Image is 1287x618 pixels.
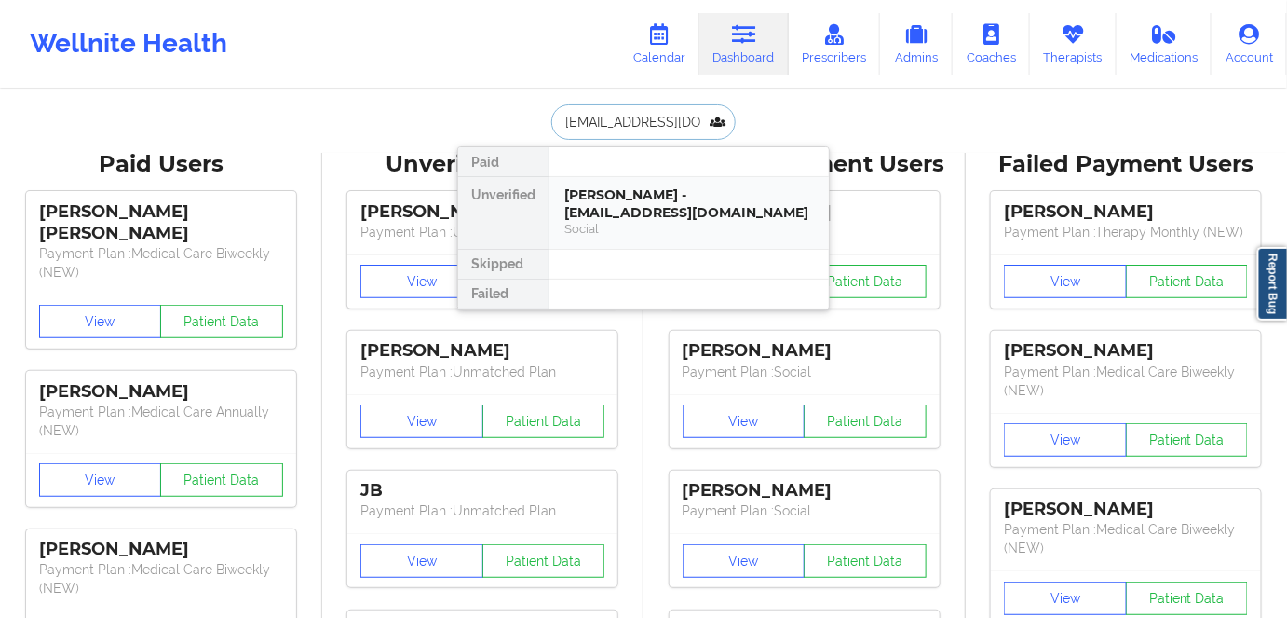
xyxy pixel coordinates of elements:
div: Paid Users [13,150,309,179]
button: View [360,265,483,298]
div: Failed [458,280,549,309]
button: Patient Data [804,544,927,578]
button: Patient Data [804,265,927,298]
div: Skipped [458,250,549,280]
div: Social [564,221,814,237]
div: Unverified Users [335,150,631,179]
p: Payment Plan : Social [683,363,927,381]
a: Prescribers [789,13,881,75]
a: Admins [880,13,953,75]
button: View [683,405,806,438]
div: [PERSON_NAME] [39,539,283,560]
div: [PERSON_NAME] - [EMAIL_ADDRESS][DOMAIN_NAME] [564,186,814,221]
div: [PERSON_NAME] [39,381,283,403]
button: Patient Data [804,405,927,438]
button: Patient Data [160,305,283,338]
button: Patient Data [1126,582,1249,615]
button: Patient Data [482,405,605,438]
p: Payment Plan : Unmatched Plan [360,363,604,381]
p: Payment Plan : Social [683,501,927,520]
button: View [1004,423,1127,457]
div: Paid [458,147,549,177]
div: Unverified [458,177,549,250]
a: Account [1212,13,1287,75]
p: Payment Plan : Medical Care Annually (NEW) [39,403,283,440]
button: Patient Data [1126,265,1249,298]
button: View [683,544,806,578]
div: JB [360,480,604,501]
button: Patient Data [160,463,283,497]
p: Payment Plan : Medical Care Biweekly (NEW) [1004,520,1248,557]
a: Coaches [953,13,1030,75]
a: Medications [1117,13,1212,75]
button: View [360,405,483,438]
a: Dashboard [699,13,789,75]
div: [PERSON_NAME] [1004,340,1248,362]
p: Payment Plan : Medical Care Biweekly (NEW) [39,244,283,282]
div: [PERSON_NAME] [PERSON_NAME] [39,201,283,244]
div: [PERSON_NAME] [683,480,927,501]
button: View [1004,582,1127,615]
div: [PERSON_NAME] [1004,201,1248,223]
div: [PERSON_NAME] [683,340,927,362]
p: Payment Plan : Therapy Monthly (NEW) [1004,223,1248,241]
a: Calendar [619,13,699,75]
div: [PERSON_NAME] [1004,499,1248,520]
div: [PERSON_NAME] [360,340,604,362]
button: Patient Data [1126,423,1249,457]
button: View [360,544,483,578]
div: Failed Payment Users [979,150,1275,179]
button: Patient Data [482,544,605,578]
div: [PERSON_NAME] [360,201,604,223]
p: Payment Plan : Unmatched Plan [360,501,604,520]
p: Payment Plan : Unmatched Plan [360,223,604,241]
button: View [1004,265,1127,298]
a: Report Bug [1257,247,1287,321]
button: View [39,305,162,338]
p: Payment Plan : Medical Care Biweekly (NEW) [39,560,283,597]
button: View [39,463,162,497]
a: Therapists [1030,13,1117,75]
p: Payment Plan : Medical Care Biweekly (NEW) [1004,363,1248,400]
